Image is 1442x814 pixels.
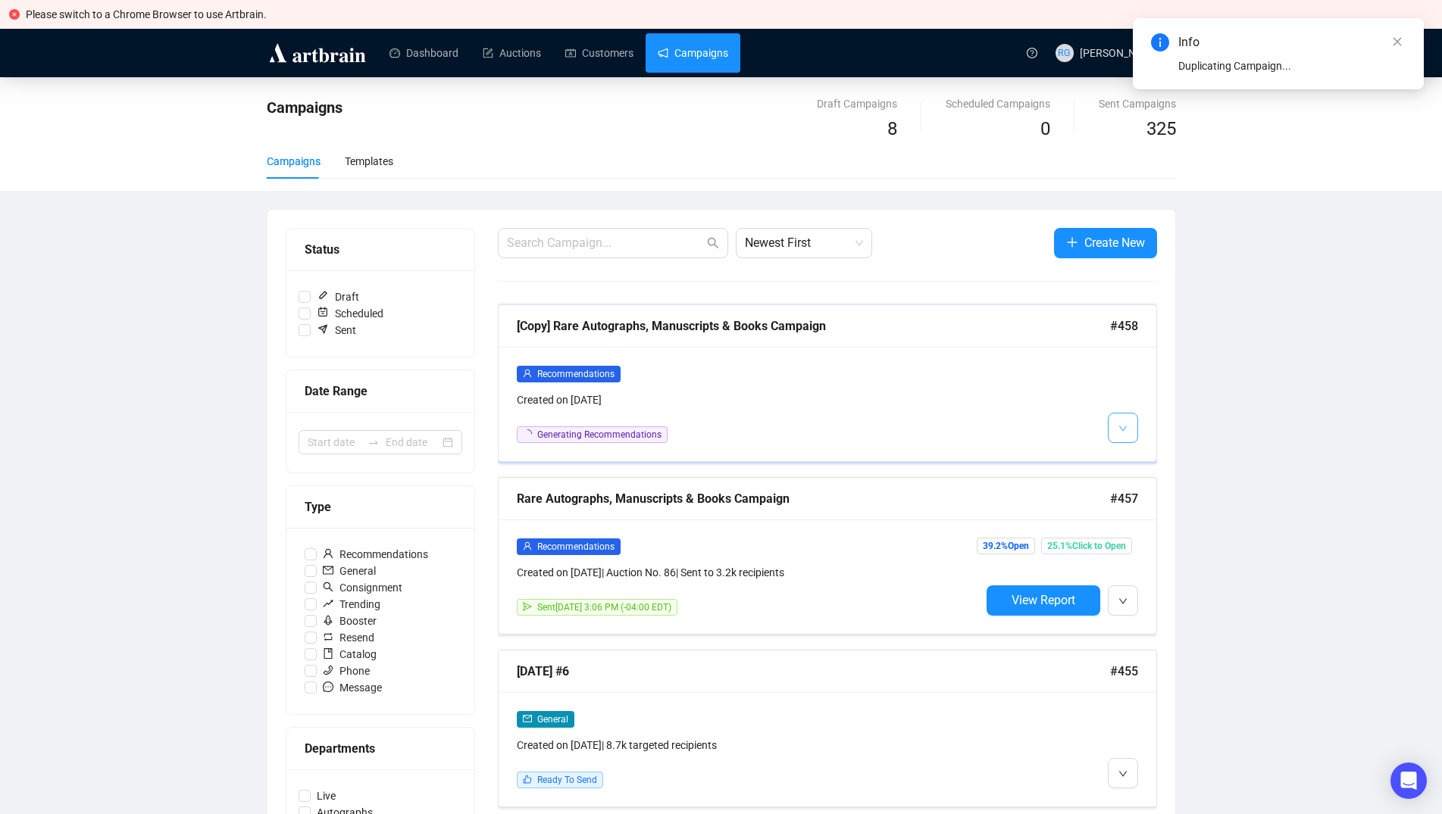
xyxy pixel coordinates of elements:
[517,737,981,753] div: Created on [DATE] | 8.7k targeted recipients
[517,662,1110,681] div: [DATE] #6
[1040,118,1050,139] span: 0
[386,434,439,451] input: End date
[537,369,615,379] span: Recommendations
[537,541,615,552] span: Recommendations
[389,33,458,73] a: Dashboard
[267,41,368,65] img: logo
[323,665,333,675] span: phone
[537,429,662,440] span: Generating Recommendations
[517,391,981,408] div: Created on [DATE]
[745,229,863,257] span: Newest First
[267,98,343,117] span: Campaigns
[323,648,333,659] span: book
[1390,763,1427,799] div: Open Intercom Messenger
[317,679,388,696] span: Message
[345,153,393,170] div: Templates
[1080,47,1161,59] span: [PERSON_NAME]
[323,548,333,559] span: user
[887,118,897,139] span: 8
[311,787,342,804] span: Live
[308,434,361,451] input: Start date
[1058,45,1071,61] span: RG
[1099,95,1176,112] div: Sent Campaigns
[537,602,671,613] span: Sent [DATE] 3:06 PM (-04:00 EDT)
[323,681,333,692] span: message
[707,237,719,249] span: search
[517,489,1110,508] div: Rare Autographs, Manuscripts & Books Campaign
[317,663,376,679] span: Phone
[987,585,1100,616] button: View Report
[305,240,456,259] div: Status
[817,95,897,112] div: Draft Campaigns
[317,546,434,563] span: Recommendations
[323,598,333,609] span: rise
[1110,662,1138,681] span: #455
[305,382,456,401] div: Date Range
[1054,228,1157,258] button: Create New
[311,288,365,305] span: Draft
[1110,489,1138,508] span: #457
[317,579,408,596] span: Consignment
[323,615,333,625] span: rocket
[317,596,386,613] span: Trending
[946,95,1050,112] div: Scheduled Campaigns
[537,775,597,785] span: Ready To Send
[498,650,1157,807] a: [DATE] #6#455mailGeneralCreated on [DATE]| 8.7k targeted recipientslikeReady To Send
[323,632,333,642] span: retweet
[323,582,333,592] span: search
[317,563,382,579] span: General
[311,305,389,322] span: Scheduled
[1118,769,1128,778] span: down
[1178,33,1406,51] div: Info
[317,613,383,629] span: Booster
[523,541,532,550] span: user
[658,33,728,73] a: Campaigns
[1027,48,1037,58] span: question-circle
[1118,597,1128,606] span: down
[1084,233,1145,252] span: Create New
[517,564,981,581] div: Created on [DATE] | Auction No. 86 | Sent to 3.2k recipients
[977,538,1035,554] span: 39.2% Open
[1066,236,1078,248] span: plus
[1118,424,1128,433] span: down
[523,775,532,784] span: like
[1392,36,1403,47] span: close
[523,429,532,438] span: loading
[523,602,532,611] span: send
[1012,593,1075,607] span: View Report
[317,646,383,663] span: Catalog
[311,322,362,338] span: Sent
[9,9,20,20] span: close-circle
[1041,538,1132,554] span: 25.1% Click to Open
[1178,58,1406,74] div: Duplicating Campaign...
[523,714,532,723] span: mail
[498,304,1157,462] a: [Copy] Rare Autographs, Manuscripts & Books Campaign#458userRecommendationsCreated on [DATE]loadi...
[305,739,456,758] div: Departments
[368,436,380,448] span: to
[317,629,380,646] span: Resend
[267,153,321,170] div: Campaigns
[1146,118,1176,139] span: 325
[565,33,633,73] a: Customers
[1018,29,1046,76] a: question-circle
[537,714,568,725] span: General
[305,497,456,516] div: Type
[368,436,380,448] span: swap-right
[1110,317,1138,335] span: #458
[517,317,1110,335] div: [Copy] Rare Autographs, Manuscripts & Books Campaign
[323,565,333,575] span: mail
[1151,33,1169,51] span: info-circle
[483,33,541,73] a: Auctions
[498,477,1157,635] a: Rare Autographs, Manuscripts & Books Campaign#457userRecommendationsCreated on [DATE]| Auction No...
[26,6,1433,23] div: Please switch to a Chrome Browser to use Artbrain.
[507,234,704,252] input: Search Campaign...
[523,369,532,378] span: user
[1389,33,1406,50] a: Close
